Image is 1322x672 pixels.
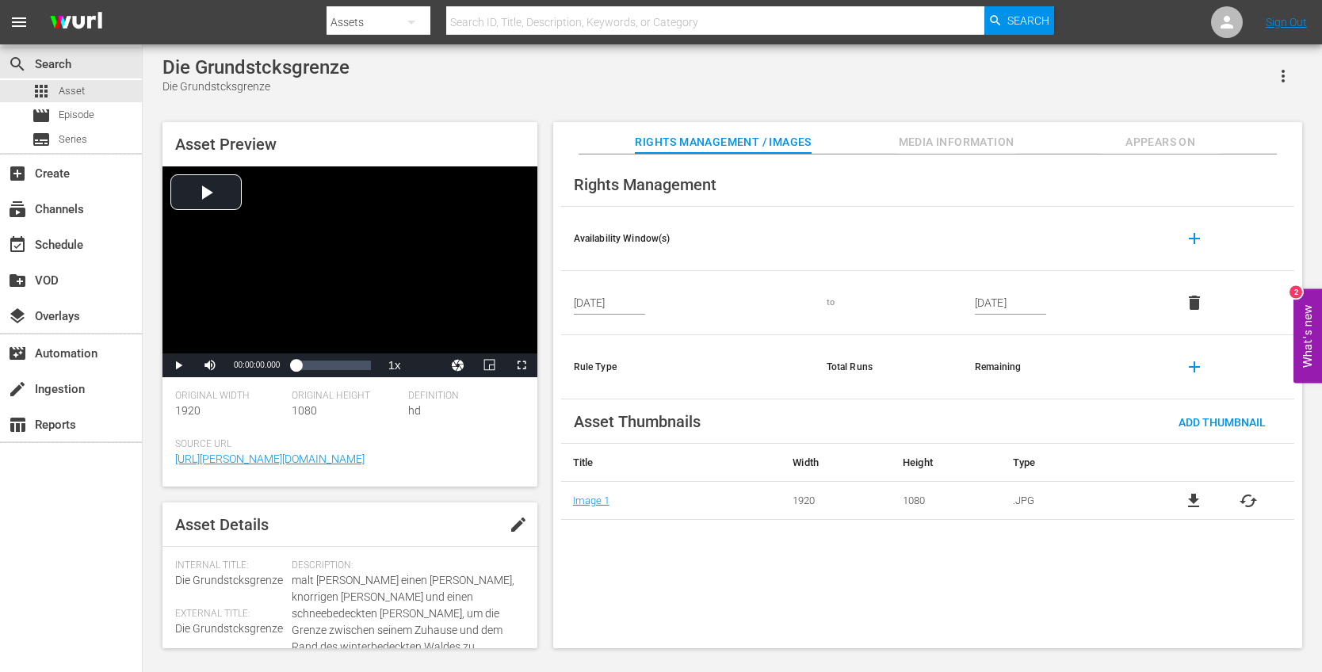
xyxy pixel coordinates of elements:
span: Ingestion [8,380,27,399]
span: Asset [59,83,85,99]
span: Definition [408,390,517,403]
th: Availability Window(s) [561,207,814,271]
span: Media Information [897,132,1016,152]
div: 2 [1290,286,1302,299]
span: Asset Details [175,515,269,534]
span: Channels [8,200,27,219]
th: Title [561,444,781,482]
td: .JPG [1001,482,1148,520]
div: Die Grundstcksgrenze [162,78,350,95]
button: add [1175,220,1213,258]
th: Type [1001,444,1148,482]
div: Die Grundstcksgrenze [162,56,350,78]
span: Automation [8,344,27,363]
span: Overlays [8,307,27,326]
th: Height [891,444,1001,482]
button: Fullscreen [506,353,537,377]
span: edit [509,515,528,534]
span: Die Grundstcksgrenze [175,574,283,586]
span: Series [32,130,51,149]
span: Search [1007,6,1049,35]
button: Add Thumbnail [1166,407,1278,436]
button: edit [499,506,537,544]
span: Rights Management [574,175,716,194]
span: Rights Management / Images [635,132,811,152]
span: Episode [59,107,94,123]
span: Asset [32,82,51,101]
span: 1920 [175,404,201,417]
button: delete [1175,284,1213,322]
button: Search [984,6,1054,35]
img: ans4CAIJ8jUAAAAAAAAAAAAAAAAAAAAAAAAgQb4GAAAAAAAAAAAAAAAAAAAAAAAAJMjXAAAAAAAAAAAAAAAAAAAAAAAAgAT5G... [38,4,114,41]
th: Width [781,444,891,482]
a: [URL][PERSON_NAME][DOMAIN_NAME] [175,452,365,465]
a: file_download [1184,491,1203,510]
button: Playback Rate [379,353,411,377]
span: add [1185,229,1204,248]
button: Open Feedback Widget [1293,289,1322,384]
div: to [827,296,949,309]
th: Total Runs [814,335,962,399]
span: menu [10,13,29,32]
span: 1080 [292,404,317,417]
span: VOD [8,271,27,290]
span: Series [59,132,87,147]
span: 00:00:00.000 [234,361,280,369]
button: Picture-in-Picture [474,353,506,377]
th: Rule Type [561,335,814,399]
span: Add Thumbnail [1166,416,1278,429]
td: 1920 [781,482,891,520]
span: Search [8,55,27,74]
span: External Title: [175,608,284,620]
span: Appears On [1101,132,1220,152]
span: Original Height [292,390,400,403]
span: Internal Title: [175,559,284,572]
span: Episode [32,106,51,125]
button: add [1175,348,1213,386]
span: delete [1185,293,1204,312]
div: Progress Bar [296,361,370,370]
span: malt [PERSON_NAME] einen [PERSON_NAME], knorrigen [PERSON_NAME] und einen schneebedeckten [PERSON... [292,572,517,655]
button: Jump To Time [442,353,474,377]
td: 1080 [891,482,1001,520]
button: Play [162,353,194,377]
span: Schedule [8,235,27,254]
span: Create [8,164,27,183]
span: Reports [8,415,27,434]
div: Video Player [162,166,537,377]
a: Sign Out [1266,16,1307,29]
a: Image 1 [573,494,609,506]
span: Source Url [175,438,517,451]
span: Description: [292,559,517,572]
span: Asset Thumbnails [574,412,701,431]
button: Mute [194,353,226,377]
span: Die Grundstcksgrenze [175,622,283,635]
span: Asset Preview [175,135,277,154]
span: hd [408,404,421,417]
span: Original Width [175,390,284,403]
th: Remaining [962,335,1163,399]
span: add [1185,357,1204,376]
button: cached [1239,491,1258,510]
